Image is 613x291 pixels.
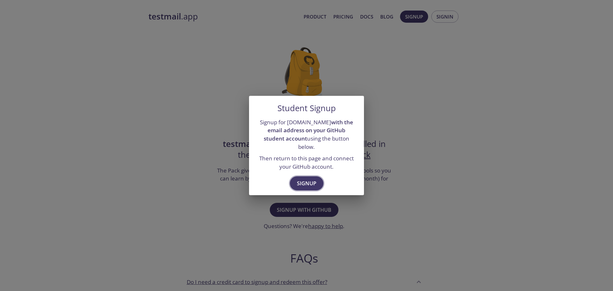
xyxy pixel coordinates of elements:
[297,179,316,188] span: Signup
[257,118,356,151] p: Signup for [DOMAIN_NAME] using the button below.
[257,154,356,171] p: Then return to this page and connect your GitHub account.
[264,119,353,142] strong: with the email address on your GitHub student account
[290,176,323,190] button: Signup
[277,103,336,113] h5: Student Signup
